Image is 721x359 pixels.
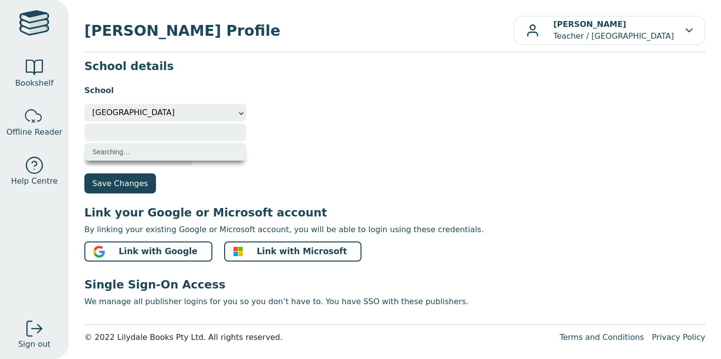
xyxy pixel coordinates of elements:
a: Privacy Policy [652,333,705,342]
a: Terms and Conditions [560,333,644,342]
b: [PERSON_NAME] [553,20,626,29]
span: Springvale Rise Primary School [92,104,238,121]
span: Link with Microsoft [257,245,347,258]
button: Link with Microsoft [224,241,362,262]
li: Searching… [84,143,246,161]
span: [PERSON_NAME] Profile [84,20,514,42]
span: Offline Reader [6,126,62,138]
img: google_logo.svg [93,246,105,258]
span: Link with Google [119,245,198,258]
span: Help Centre [11,175,57,187]
h3: School details [84,59,705,73]
label: School [84,85,114,96]
div: © 2022 Lilydale Books Pty Ltd. All rights reserved. [84,332,552,343]
button: Save Changes [84,173,156,193]
span: Bookshelf [15,77,53,89]
img: ms-symbollockup_mssymbol_19.svg [233,246,243,257]
span: Sign out [18,338,51,350]
h3: Link your Google or Microsoft account [84,205,705,220]
button: Link with Google [84,241,212,262]
button: [PERSON_NAME]Teacher / [GEOGRAPHIC_DATA] [514,16,705,45]
p: By linking your existing Google or Microsoft account, you will be able to login using these crede... [84,224,705,236]
p: We manage all publisher logins for you so you don’t have to. You have SSO with these publishers. [84,296,705,308]
h3: Single Sign-On Access [84,277,705,292]
p: Teacher / [GEOGRAPHIC_DATA] [553,19,674,42]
